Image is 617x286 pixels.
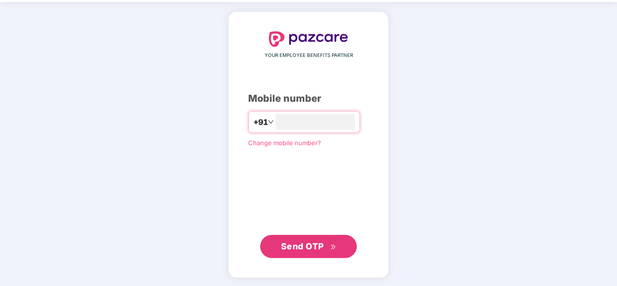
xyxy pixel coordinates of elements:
[248,139,321,147] a: Change mobile number?
[253,116,268,128] span: +91
[260,235,357,258] button: Send OTPdouble-right
[281,241,324,251] span: Send OTP
[330,244,337,250] span: double-right
[248,91,369,106] div: Mobile number
[265,52,353,59] span: YOUR EMPLOYEE BENEFITS PARTNER
[268,119,274,125] span: down
[269,31,348,47] img: logo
